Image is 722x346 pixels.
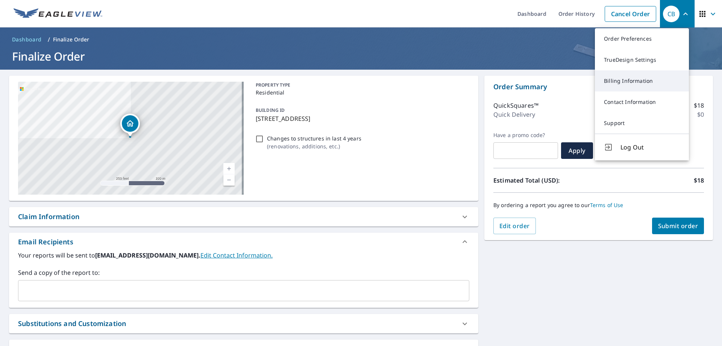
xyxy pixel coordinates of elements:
[267,142,361,150] p: ( renovations, additions, etc. )
[267,134,361,142] p: Changes to structures in last 4 years
[493,110,535,119] p: Quick Delivery
[658,222,698,230] span: Submit order
[18,268,469,277] label: Send a copy of the report to:
[9,34,713,46] nav: breadcrumb
[9,34,45,46] a: Dashboard
[697,110,704,119] p: $0
[256,88,466,96] p: Residential
[595,113,689,134] a: Support
[590,201,623,209] a: Terms of Use
[694,176,704,185] p: $18
[18,319,126,329] div: Substitutions and Customization
[567,146,587,155] span: Apply
[256,114,466,123] p: [STREET_ADDRESS]
[595,49,689,70] a: TrueDesign Settings
[499,222,530,230] span: Edit order
[200,251,273,259] a: EditContactInfo
[663,6,680,22] div: CB
[9,233,478,251] div: Email Recipients
[48,35,50,44] li: /
[493,82,704,92] p: Order Summary
[493,132,558,139] label: Have a promo code?
[493,218,536,234] button: Edit order
[18,251,469,260] label: Your reports will be sent to
[120,114,140,137] div: Dropped pin, building 1, Residential property, 996 SE 68th Ct Ocala, FL 34472
[256,107,285,113] p: BUILDING ID
[12,36,42,43] span: Dashboard
[18,237,73,247] div: Email Recipients
[95,251,200,259] b: [EMAIL_ADDRESS][DOMAIN_NAME].
[493,202,704,209] p: By ordering a report you agree to our
[595,91,689,113] a: Contact Information
[9,207,478,226] div: Claim Information
[223,174,235,186] a: Current Level 17, Zoom Out
[652,218,704,234] button: Submit order
[605,6,656,22] a: Cancel Order
[223,163,235,174] a: Current Level 17, Zoom In
[620,143,680,152] span: Log Out
[694,101,704,110] p: $18
[53,36,89,43] p: Finalize Order
[493,101,538,110] p: QuickSquares™
[595,134,689,160] button: Log Out
[9,314,478,333] div: Substitutions and Customization
[493,176,599,185] p: Estimated Total (USD):
[595,70,689,91] a: Billing Information
[595,28,689,49] a: Order Preferences
[18,212,79,222] div: Claim Information
[561,142,593,159] button: Apply
[9,49,713,64] h1: Finalize Order
[14,8,102,20] img: EV Logo
[256,82,466,88] p: PROPERTY TYPE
